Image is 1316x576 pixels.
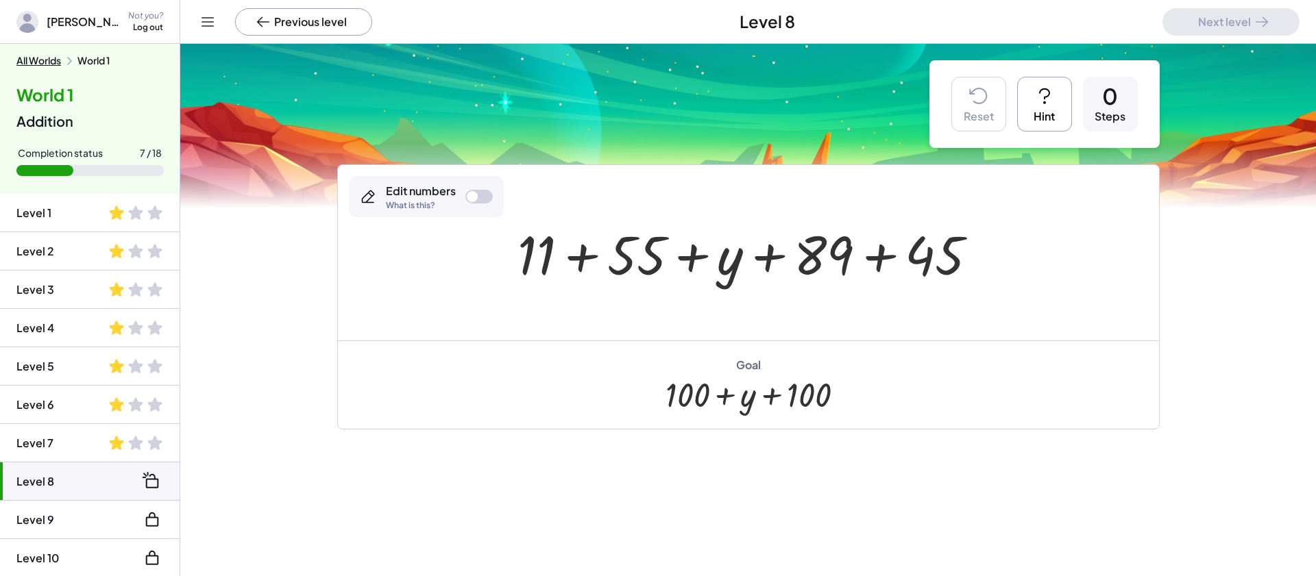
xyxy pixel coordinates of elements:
[47,14,120,30] span: [PERSON_NAME]
[16,112,163,131] div: Addition
[16,55,61,67] button: All Worlds
[140,147,162,160] div: 7 / 18
[16,512,54,528] div: Level 9
[16,320,54,336] div: Level 4
[1017,77,1072,132] button: Hint
[16,397,54,413] div: Level 6
[386,184,456,199] div: Edit numbers
[16,281,54,298] div: Level 3
[16,435,53,451] div: Level 7
[18,147,103,160] div: Completion status
[1102,85,1118,107] div: 0
[386,201,456,210] div: What is this?
[133,22,163,34] div: Log out
[736,358,761,373] div: Goal
[1095,109,1125,124] div: Steps
[16,243,54,260] div: Level 2
[128,10,163,22] div: Not you?
[77,55,110,67] div: World 1
[16,205,51,221] div: Level 1
[16,473,54,490] div: Level 8
[16,550,59,566] div: Level 10
[16,358,54,375] div: Level 5
[1162,8,1300,36] button: Next level
[16,84,163,107] h4: World 1
[235,8,372,36] button: Previous level
[951,77,1006,132] button: Reset
[740,10,795,34] span: Level 8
